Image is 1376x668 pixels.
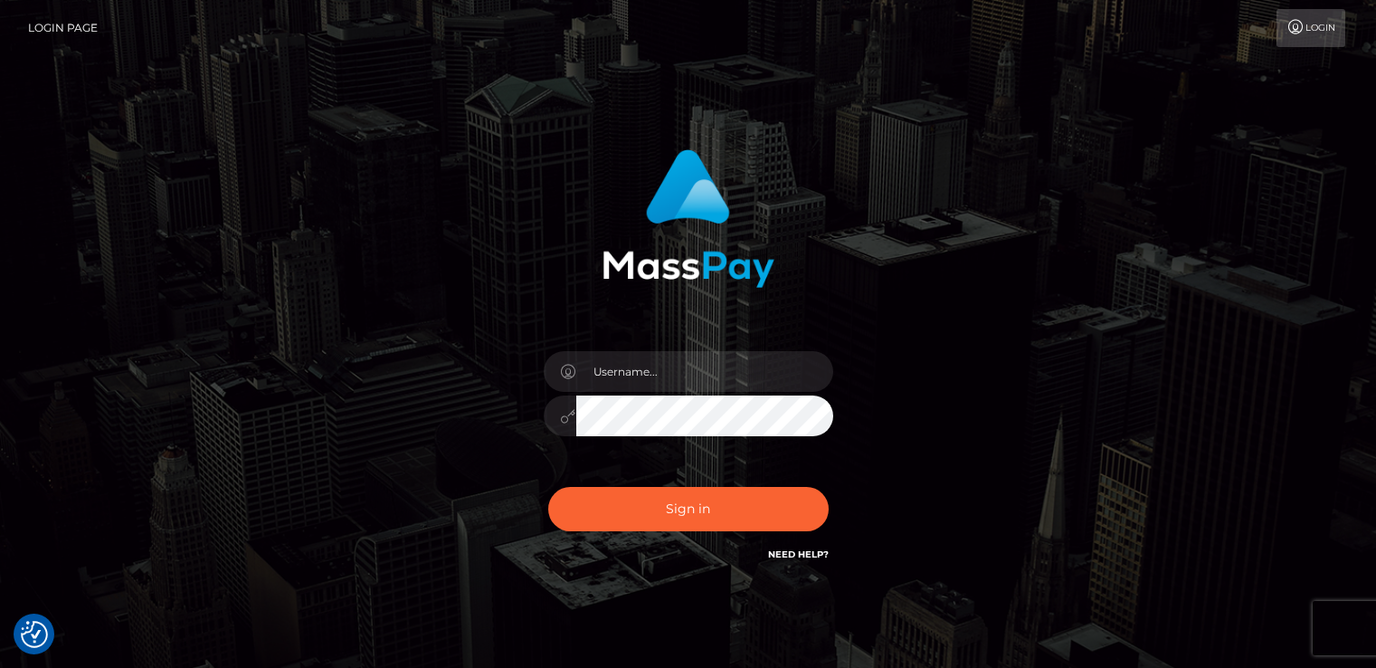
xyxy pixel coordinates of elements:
button: Consent Preferences [21,621,48,648]
a: Login Page [28,9,98,47]
button: Sign in [548,487,829,531]
img: Revisit consent button [21,621,48,648]
img: MassPay Login [603,149,774,288]
input: Username... [576,351,833,392]
a: Need Help? [768,549,829,560]
a: Login [1276,9,1345,47]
